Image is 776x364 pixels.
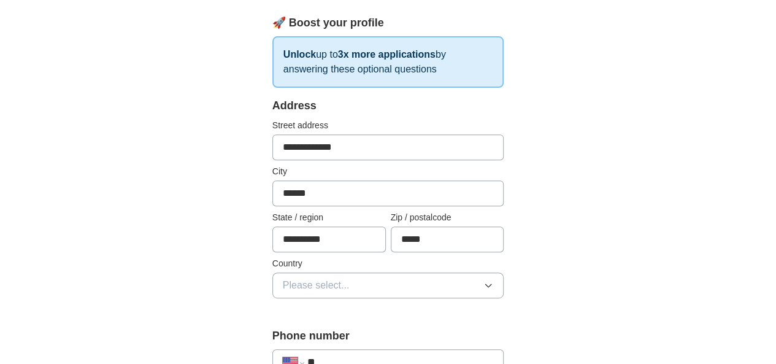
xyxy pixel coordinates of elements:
[272,98,504,114] div: Address
[272,211,386,224] label: State / region
[272,273,504,298] button: Please select...
[272,328,504,344] label: Phone number
[272,15,504,31] div: 🚀 Boost your profile
[272,119,504,132] label: Street address
[283,278,350,293] span: Please select...
[391,211,504,224] label: Zip / postalcode
[272,165,504,178] label: City
[338,49,436,60] strong: 3x more applications
[272,257,504,270] label: Country
[283,49,316,60] strong: Unlock
[272,36,504,88] p: up to by answering these optional questions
